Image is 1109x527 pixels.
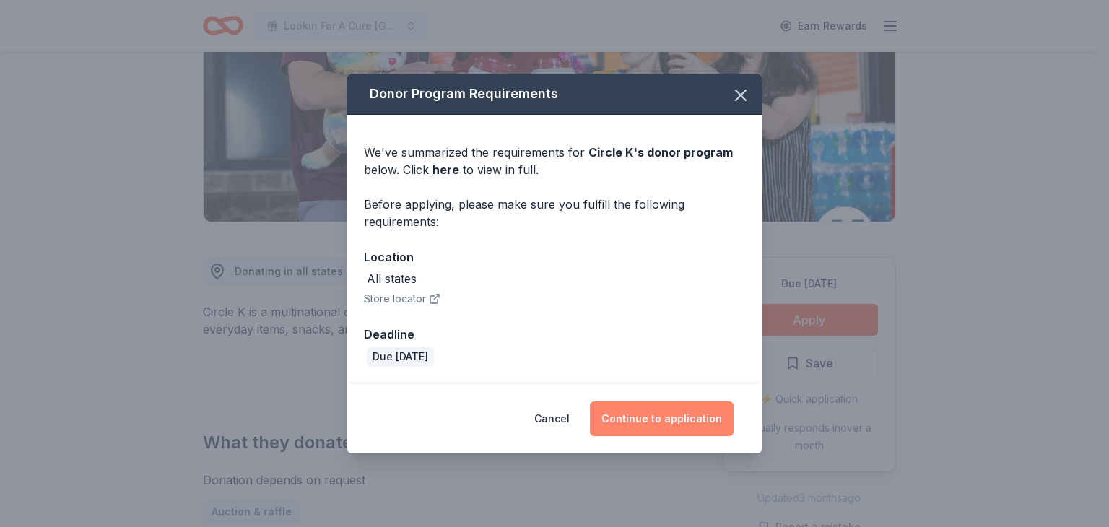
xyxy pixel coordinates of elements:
[347,74,762,115] div: Donor Program Requirements
[590,401,734,436] button: Continue to application
[588,145,733,160] span: Circle K 's donor program
[367,347,434,367] div: Due [DATE]
[364,248,745,266] div: Location
[367,270,417,287] div: All states
[364,290,440,308] button: Store locator
[534,401,570,436] button: Cancel
[364,325,745,344] div: Deadline
[364,144,745,178] div: We've summarized the requirements for below. Click to view in full.
[364,196,745,230] div: Before applying, please make sure you fulfill the following requirements:
[432,161,459,178] a: here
